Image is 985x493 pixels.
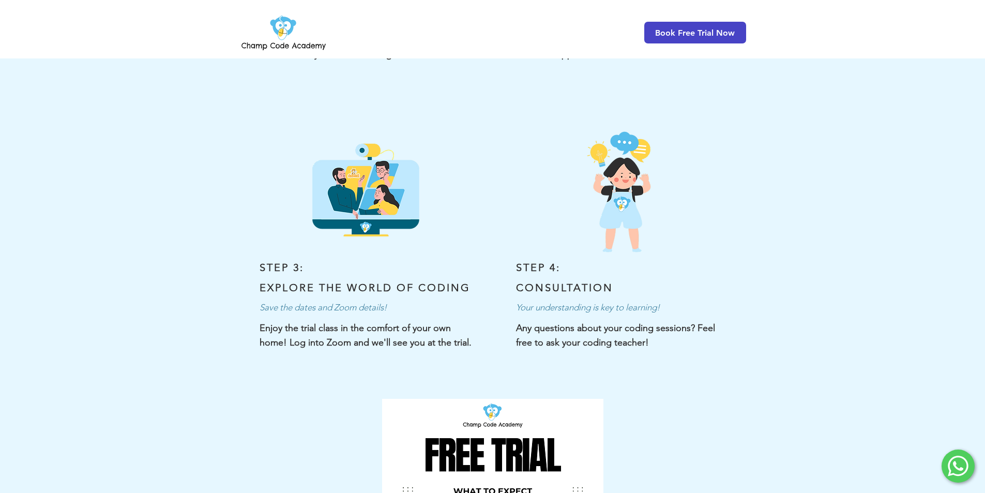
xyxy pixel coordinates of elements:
img: Free Online Coding Trial for Kids Step 3 Zoom [306,141,426,236]
span: EXPLORE THE WORLD OF CODING [260,281,471,294]
p: Enjoy the trial class in the comfort of your own home! Log into Zoom and we'll see you at the trial. [260,321,473,351]
span: Your understanding is key to learning! [516,302,660,312]
span: CONSULTATION [516,281,613,294]
span: Book Free Trial Now [655,28,735,38]
span: Save the dates and Zoom details! [260,302,387,312]
span: STEP 3: [260,261,304,274]
a: Book Free Trial Now [644,22,746,43]
img: Free Online Coding Trial for Kids Step 4 [581,124,658,253]
p: Any questions about your coding sessions? Feel free to ask your coding teacher! [516,321,723,351]
img: Champ Code Academy Logo PNG.png [239,12,328,53]
span: STEP 4: [516,261,560,274]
